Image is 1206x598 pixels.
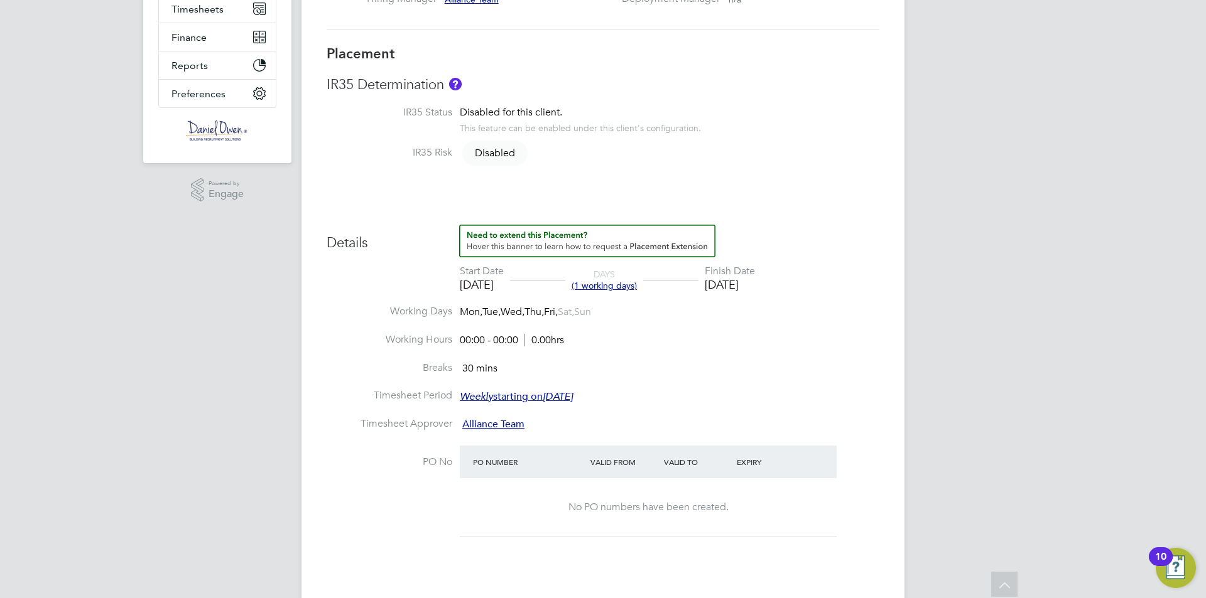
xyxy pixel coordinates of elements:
[159,80,276,107] button: Preferences
[327,333,452,346] label: Working Hours
[1155,557,1166,573] div: 10
[572,280,637,291] span: (1 working days)
[705,265,755,278] div: Finish Date
[558,306,574,318] span: Sat,
[327,305,452,318] label: Working Days
[472,501,824,514] div: No PO numbers have been created.
[158,120,276,141] a: Go to home page
[327,76,879,94] h3: IR35 Determination
[460,265,504,278] div: Start Date
[171,31,207,43] span: Finance
[191,178,244,202] a: Powered byEngage
[460,306,482,318] span: Mon,
[705,277,755,292] div: [DATE]
[543,390,573,403] em: [DATE]
[524,334,564,346] span: 0.00hrs
[327,146,452,159] label: IR35 Risk
[460,277,504,292] div: [DATE]
[171,88,225,100] span: Preferences
[327,225,879,252] h3: Details
[171,3,224,15] span: Timesheets
[462,141,528,166] span: Disabled
[460,119,701,134] div: This feature can be enabled under this client's configuration.
[462,418,524,430] span: Alliance Team
[460,390,493,403] em: Weekly
[209,178,244,189] span: Powered by
[327,106,452,119] label: IR35 Status
[209,189,244,200] span: Engage
[470,451,587,473] div: PO Number
[327,417,452,430] label: Timesheet Approver
[565,269,643,291] div: DAYS
[734,451,807,473] div: Expiry
[1156,548,1196,588] button: Open Resource Center, 10 new notifications
[587,451,661,473] div: Valid From
[449,78,462,90] button: About IR35
[459,225,715,257] button: How to extend a Placement?
[327,361,452,375] label: Breaks
[501,306,524,318] span: Wed,
[159,23,276,51] button: Finance
[460,390,573,403] span: starting on
[327,456,452,469] label: PO No
[524,306,544,318] span: Thu,
[327,389,452,402] label: Timesheet Period
[482,306,501,318] span: Tue,
[462,362,497,375] span: 30 mins
[460,106,562,119] span: Disabled for this client.
[574,306,591,318] span: Sun
[327,45,395,62] b: Placement
[186,120,249,141] img: danielowen-logo-retina.png
[171,60,208,72] span: Reports
[544,306,558,318] span: Fri,
[159,51,276,79] button: Reports
[661,451,734,473] div: Valid To
[460,334,564,347] div: 00:00 - 00:00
